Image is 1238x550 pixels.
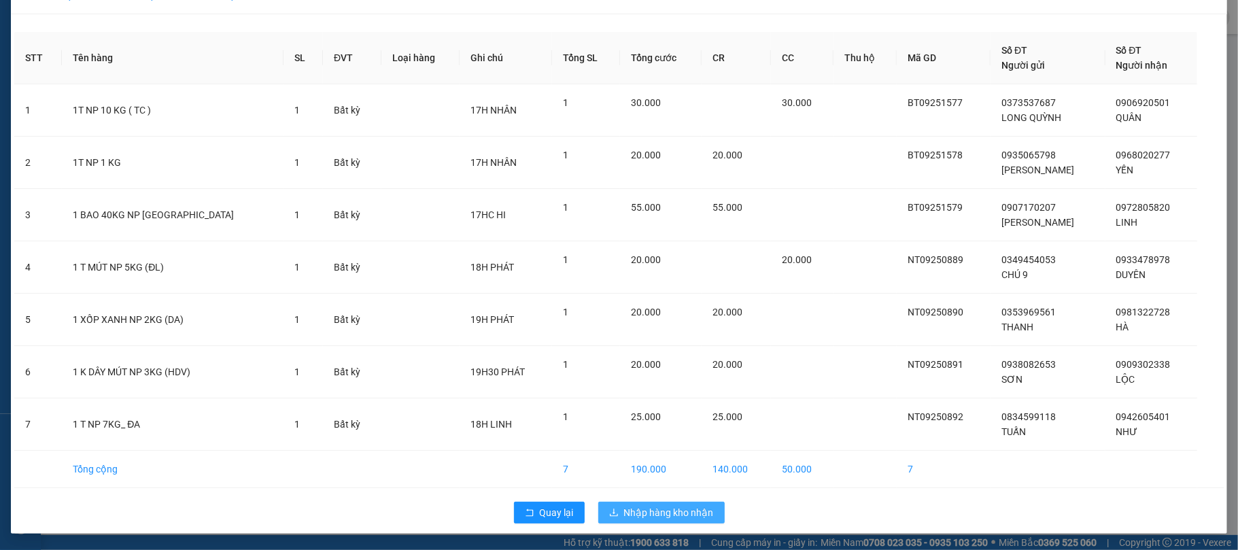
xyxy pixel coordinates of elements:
[1116,269,1146,280] span: DUYÊN
[1116,217,1138,228] span: LINH
[631,202,661,213] span: 55.000
[552,32,621,84] th: Tổng SL
[1116,60,1168,71] span: Người nhận
[598,502,725,523] button: downloadNhập hàng kho nhận
[62,137,283,189] td: 1T NP 1 KG
[1001,322,1033,332] span: THANH
[62,346,283,398] td: 1 K DÂY MÚT NP 3KG (HDV)
[833,32,897,84] th: Thu hộ
[540,505,574,520] span: Quay lại
[908,97,963,108] span: BT09251577
[563,307,568,317] span: 1
[1116,165,1134,175] span: YẾN
[294,105,300,116] span: 1
[563,411,568,422] span: 1
[702,32,771,84] th: CR
[14,84,62,137] td: 1
[323,346,381,398] td: Bất kỳ
[1001,254,1056,265] span: 0349454053
[1001,374,1022,385] span: SƠN
[323,84,381,137] td: Bất kỳ
[552,451,621,488] td: 7
[1001,45,1027,56] span: Số ĐT
[712,307,742,317] span: 20.000
[323,32,381,84] th: ĐVT
[294,157,300,168] span: 1
[470,105,517,116] span: 17H NHÂN
[323,294,381,346] td: Bất kỳ
[470,262,514,273] span: 18H PHÁT
[525,508,534,519] span: rollback
[1001,112,1061,123] span: LONG QUỲNH
[1001,97,1056,108] span: 0373537687
[631,359,661,370] span: 20.000
[62,294,283,346] td: 1 XỐP XANH NP 2KG (DA)
[782,254,812,265] span: 20.000
[323,398,381,451] td: Bất kỳ
[563,97,568,108] span: 1
[323,137,381,189] td: Bất kỳ
[631,97,661,108] span: 30.000
[563,150,568,160] span: 1
[323,189,381,241] td: Bất kỳ
[1001,60,1045,71] span: Người gửi
[1116,307,1171,317] span: 0981322728
[1116,374,1135,385] span: LỘC
[712,359,742,370] span: 20.000
[771,32,833,84] th: CC
[563,359,568,370] span: 1
[14,137,62,189] td: 2
[620,451,702,488] td: 190.000
[1116,322,1129,332] span: HÀ
[62,84,283,137] td: 1T NP 10 KG ( TC )
[14,398,62,451] td: 7
[1116,411,1171,422] span: 0942605401
[712,202,742,213] span: 55.000
[908,150,963,160] span: BT09251578
[1116,254,1171,265] span: 0933478978
[908,307,963,317] span: NT09250890
[283,32,323,84] th: SL
[470,366,525,377] span: 19H30 PHÁT
[1001,307,1056,317] span: 0353969561
[470,209,506,220] span: 17HC HI
[1001,269,1028,280] span: CHÚ 9
[1001,411,1056,422] span: 0834599118
[1116,150,1171,160] span: 0968020277
[294,209,300,220] span: 1
[1116,426,1138,437] span: NHƯ
[782,97,812,108] span: 30.000
[1001,165,1074,175] span: [PERSON_NAME]
[631,150,661,160] span: 20.000
[62,451,283,488] td: Tổng cộng
[62,241,283,294] td: 1 T MÚT NP 5KG (ĐL)
[62,398,283,451] td: 1 T NP 7KG_ ĐA
[908,359,963,370] span: NT09250891
[14,294,62,346] td: 5
[1116,112,1142,123] span: QUÂN
[294,366,300,377] span: 1
[908,411,963,422] span: NT09250892
[712,150,742,160] span: 20.000
[712,411,742,422] span: 25.000
[1116,202,1171,213] span: 0972805820
[624,505,714,520] span: Nhập hàng kho nhận
[908,202,963,213] span: BT09251579
[514,502,585,523] button: rollbackQuay lại
[1001,150,1056,160] span: 0935065798
[294,262,300,273] span: 1
[14,241,62,294] td: 4
[1116,45,1142,56] span: Số ĐT
[62,32,283,84] th: Tên hàng
[1116,359,1171,370] span: 0909302338
[620,32,702,84] th: Tổng cước
[381,32,460,84] th: Loại hàng
[897,451,991,488] td: 7
[1001,202,1056,213] span: 0907170207
[62,189,283,241] td: 1 BAO 40KG NP [GEOGRAPHIC_DATA]
[460,32,552,84] th: Ghi chú
[1001,359,1056,370] span: 0938082653
[631,307,661,317] span: 20.000
[294,314,300,325] span: 1
[609,508,619,519] span: download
